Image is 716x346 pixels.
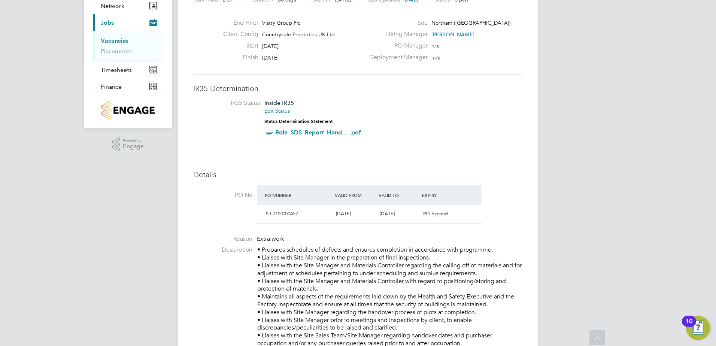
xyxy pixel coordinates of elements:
[217,54,258,61] label: Finish
[262,19,300,26] span: Vistry Group Plc
[423,210,448,217] span: PO Expired
[431,43,439,49] span: n/a
[365,42,428,50] label: PO Manager
[262,54,279,61] span: [DATE]
[431,31,474,38] span: [PERSON_NAME]
[123,143,144,150] span: Engage
[93,61,163,78] button: Timesheets
[263,188,333,202] div: PO Number
[123,137,144,144] span: Powered by
[264,107,290,114] a: Edit Status
[433,54,440,61] span: n/a
[112,137,144,152] a: Powered byEngage
[193,191,252,199] label: PO No
[365,19,428,27] label: Site
[365,54,428,61] label: Deployment Manager
[686,316,710,340] button: Open Resource Center, 10 new notifications
[262,43,279,49] span: [DATE]
[266,210,298,217] span: S-L7120/00457
[93,101,163,119] a: Go to home page
[101,19,114,26] span: Jobs
[101,37,128,44] a: Vacancies
[217,42,258,50] label: Start
[420,188,464,202] div: Expiry
[377,188,421,202] div: Valid To
[193,235,252,243] label: Reason
[275,129,361,136] a: Role_SDS_Report_Hand... .pdf
[101,66,132,73] span: Timesheets
[336,210,351,217] span: [DATE]
[93,14,163,31] button: Jobs
[201,99,260,107] label: IR35 Status
[101,48,132,55] a: Placements
[101,101,154,119] img: countryside-properties-logo-retina.png
[193,170,523,179] h3: Details
[93,78,163,95] button: Finance
[217,19,258,27] label: End Hirer
[257,235,284,243] span: Extra work
[686,321,692,331] div: 10
[431,19,511,26] span: Northam ([GEOGRAPHIC_DATA])
[264,99,294,106] span: Inside IR35
[333,188,377,202] div: Valid From
[101,2,124,9] span: Network
[380,210,395,217] span: [DATE]
[193,246,252,254] label: Description
[365,30,428,38] label: Hiring Manager
[193,84,523,93] h3: IR35 Determination
[93,31,163,61] div: Jobs
[262,31,335,38] span: Countryside Properties UK Ltd
[217,30,258,38] label: Client Config
[264,119,333,124] strong: Status Determination Statement
[101,83,122,90] span: Finance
